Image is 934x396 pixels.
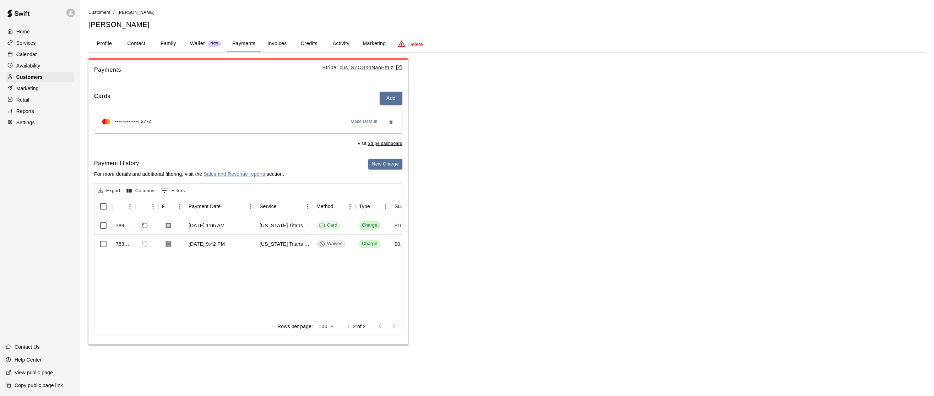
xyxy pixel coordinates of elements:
a: Services [6,38,74,48]
a: Settings [6,117,74,128]
button: New Charge [368,159,402,170]
span: 2772 [141,118,151,125]
div: Id [112,196,135,216]
nav: breadcrumb [88,9,925,16]
p: Settings [16,119,35,126]
button: Payments [227,35,261,52]
div: Charge [362,222,378,229]
div: Service [260,196,277,216]
div: $100.00 [395,222,413,229]
div: Type [359,196,370,216]
div: 100 [316,321,336,332]
span: Payments [94,65,322,75]
div: Payment Date [185,196,256,216]
button: Remove [385,116,397,128]
li: / [113,9,115,16]
a: Availability [6,60,74,71]
p: Marketing [16,85,39,92]
a: cus_SZCGnnNaoEttLz [340,65,402,70]
button: Contact [120,35,152,52]
button: Export [96,185,122,196]
div: Oregon Titans Membership [260,222,309,229]
button: Sort [370,201,380,211]
span: Customers [88,10,110,15]
p: Availability [16,62,40,69]
img: Credit card brand logo [100,118,113,125]
div: Charge [362,240,378,247]
button: Family [152,35,184,52]
span: Visit [358,140,402,147]
span: Refund payment [139,238,151,250]
h6: Payment History [94,159,284,168]
span: Refund payment [139,219,151,232]
div: Aug 28, 2025 at 9:42 PM [189,240,225,248]
div: Refund [135,196,158,216]
button: Sort [333,201,343,211]
button: Sort [139,201,149,211]
a: Reports [6,106,74,116]
div: Service [256,196,313,216]
button: Menu [125,201,135,212]
div: 783359 [116,240,132,248]
button: Marketing [357,35,391,52]
div: Subtotal [395,196,406,216]
div: Home [6,26,74,37]
div: $0.00 [395,240,407,248]
p: 1–2 of 2 [347,323,366,330]
p: View public page [15,369,53,376]
p: Home [16,28,30,35]
button: Download Receipt [162,219,175,232]
button: Sort [164,201,174,211]
h5: [PERSON_NAME] [88,20,925,29]
button: Profile [88,35,120,52]
span: [PERSON_NAME] [118,10,154,15]
a: Customers [6,72,74,82]
p: Delete [408,41,423,48]
p: Customers [16,74,43,81]
p: Copy public page link [15,382,63,389]
p: Rows per page: [277,323,313,330]
a: Marketing [6,83,74,94]
button: Sort [221,201,231,211]
a: Retail [6,94,74,105]
p: Stripe: [322,64,402,71]
p: Wallet [190,40,205,47]
div: Type [355,196,391,216]
p: Services [16,39,36,47]
button: Activity [325,35,357,52]
button: Sort [277,201,287,211]
button: Menu [148,201,158,212]
button: Menu [380,201,391,212]
span: New [208,41,221,46]
div: Receipt [158,196,185,216]
div: Waived [319,240,343,247]
span: Make Default [351,118,378,125]
p: Contact Us [15,343,40,351]
div: Method [313,196,355,216]
button: Menu [345,201,355,212]
a: Stripe dashboard [368,141,402,146]
p: For more details and additional filtering, visit the section. [94,170,284,178]
button: Menu [174,201,185,212]
button: Menu [245,201,256,212]
p: Help Center [15,356,42,363]
a: Sales and Revenue reports [203,171,265,177]
div: Receipt [162,196,164,216]
a: Calendar [6,49,74,60]
div: Payment Date [189,196,221,216]
p: Retail [16,96,29,103]
button: Make Default [348,116,381,128]
button: Credits [293,35,325,52]
div: Sep 1, 2025 at 1:06 AM [189,222,224,229]
button: Download Receipt [162,238,175,250]
div: Oregon Titans Membership [260,240,309,248]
